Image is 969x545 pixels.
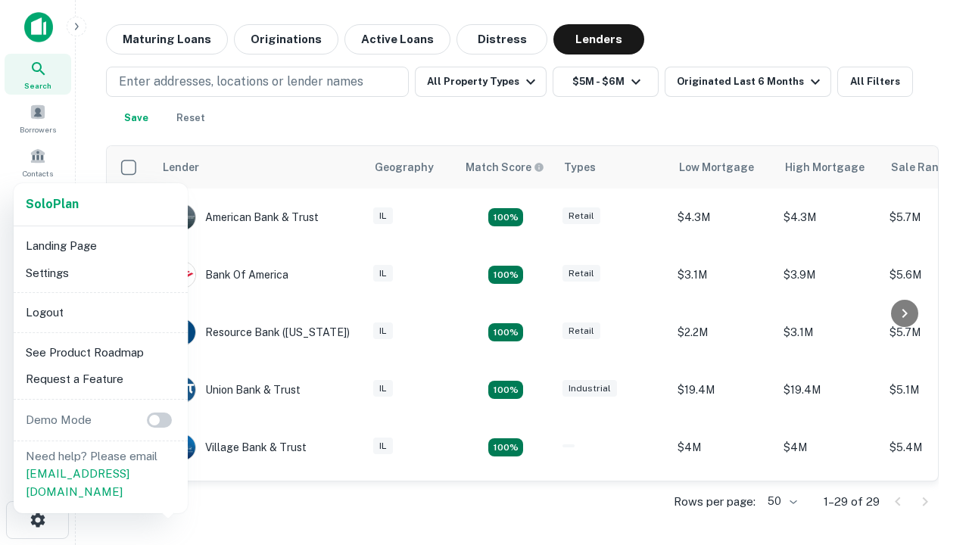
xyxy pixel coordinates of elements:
p: Need help? Please email [26,447,176,501]
li: Request a Feature [20,366,182,393]
li: See Product Roadmap [20,339,182,366]
li: Landing Page [20,232,182,260]
a: [EMAIL_ADDRESS][DOMAIN_NAME] [26,467,129,498]
li: Settings [20,260,182,287]
p: Demo Mode [20,411,98,429]
a: SoloPlan [26,195,79,213]
li: Logout [20,299,182,326]
iframe: Chat Widget [893,375,969,448]
strong: Solo Plan [26,197,79,211]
